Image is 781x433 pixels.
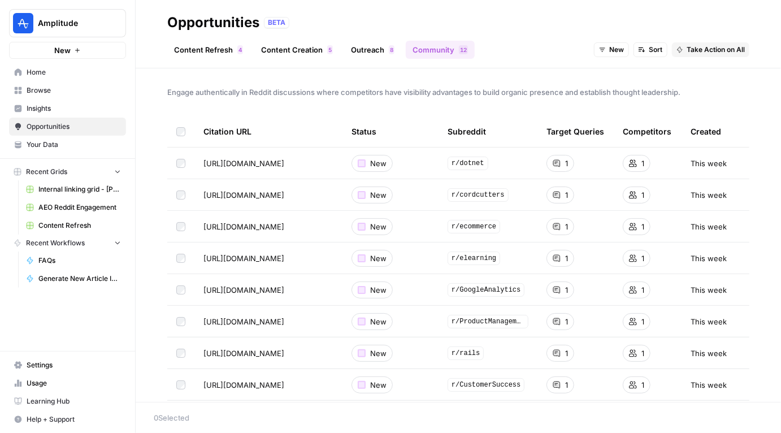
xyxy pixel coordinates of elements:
[370,316,387,327] span: New
[26,238,85,248] span: Recent Workflows
[21,216,126,235] a: Content Refresh
[448,283,524,297] span: r/GoogleAnalytics
[565,158,568,169] span: 1
[27,67,121,77] span: Home
[264,17,289,28] div: BETA
[21,252,126,270] a: FAQs
[26,167,67,177] span: Recent Grids
[641,284,644,296] span: 1
[9,356,126,374] a: Settings
[370,348,387,359] span: New
[203,284,284,296] span: [URL][DOMAIN_NAME]
[167,41,250,59] a: Content Refresh4
[27,396,121,406] span: Learning Hub
[203,189,284,201] span: [URL][DOMAIN_NAME]
[649,45,662,55] span: Sort
[370,221,387,232] span: New
[406,41,475,59] a: Community12
[21,180,126,198] a: Internal linking grid - [PERSON_NAME]
[9,9,126,37] button: Workspace: Amplitude
[9,63,126,81] a: Home
[203,379,284,391] span: [URL][DOMAIN_NAME]
[203,253,284,264] span: [URL][DOMAIN_NAME]
[27,85,121,96] span: Browse
[9,163,126,180] button: Recent Grids
[448,347,484,360] span: r/rails
[370,189,387,201] span: New
[691,116,721,147] div: Created
[9,136,126,154] a: Your Data
[448,157,488,170] span: r/dotnet
[546,116,604,147] div: Target Queries
[203,116,333,147] div: Citation URL
[459,45,468,54] div: 12
[344,41,401,59] a: Outreach8
[27,414,121,425] span: Help + Support
[154,412,763,423] div: 0 Selected
[641,348,644,359] span: 1
[167,86,749,98] span: Engage authentically in Reddit discussions where competitors have visibility advantages to build ...
[38,256,121,266] span: FAQs
[565,189,568,201] span: 1
[641,379,644,391] span: 1
[9,410,126,428] button: Help + Support
[594,42,629,57] button: New
[27,103,121,114] span: Insights
[691,253,727,264] span: This week
[390,45,393,54] span: 8
[448,220,500,233] span: r/ecommerce
[203,316,284,327] span: [URL][DOMAIN_NAME]
[327,45,333,54] div: 5
[609,45,624,55] span: New
[448,315,528,328] span: r/ProductManagement
[565,284,568,296] span: 1
[634,42,667,57] button: Sort
[38,274,121,284] span: Generate New Article Ideas
[691,379,727,391] span: This week
[352,116,376,147] div: Status
[167,14,259,32] div: Opportunities
[691,189,727,201] span: This week
[463,45,467,54] span: 2
[254,41,340,59] a: Content Creation5
[691,221,727,232] span: This week
[370,253,387,264] span: New
[9,374,126,392] a: Usage
[54,45,71,56] span: New
[641,316,644,327] span: 1
[13,13,33,33] img: Amplitude Logo
[21,198,126,216] a: AEO Reddit Engagement
[328,45,332,54] span: 5
[691,316,727,327] span: This week
[21,270,126,288] a: Generate New Article Ideas
[565,348,568,359] span: 1
[38,202,121,213] span: AEO Reddit Engagement
[9,81,126,99] a: Browse
[238,45,242,54] span: 4
[565,221,568,232] span: 1
[27,378,121,388] span: Usage
[27,140,121,150] span: Your Data
[565,253,568,264] span: 1
[9,99,126,118] a: Insights
[370,284,387,296] span: New
[389,45,394,54] div: 8
[448,378,524,392] span: r/CustomerSuccess
[448,252,500,265] span: r/elearning
[38,220,121,231] span: Content Refresh
[370,158,387,169] span: New
[641,158,644,169] span: 1
[641,253,644,264] span: 1
[38,184,121,194] span: Internal linking grid - [PERSON_NAME]
[237,45,243,54] div: 4
[691,284,727,296] span: This week
[448,116,486,147] div: Subreddit
[641,221,644,232] span: 1
[687,45,745,55] span: Take Action on All
[641,189,644,201] span: 1
[9,118,126,136] a: Opportunities
[9,42,126,59] button: New
[38,18,106,29] span: Amplitude
[9,392,126,410] a: Learning Hub
[203,348,284,359] span: [URL][DOMAIN_NAME]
